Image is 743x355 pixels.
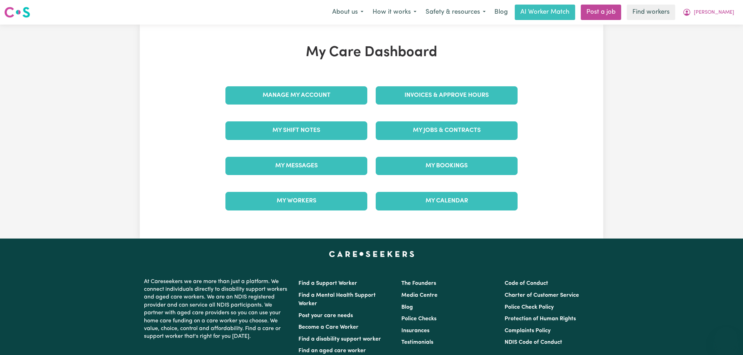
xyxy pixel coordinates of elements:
[627,5,675,20] a: Find workers
[505,316,576,322] a: Protection of Human Rights
[225,192,367,210] a: My Workers
[505,293,579,298] a: Charter of Customer Service
[4,4,30,20] a: Careseekers logo
[225,86,367,105] a: Manage My Account
[581,5,621,20] a: Post a job
[328,5,368,20] button: About us
[298,348,366,354] a: Find an aged care worker
[505,281,548,286] a: Code of Conduct
[515,5,575,20] a: AI Worker Match
[678,5,739,20] button: My Account
[505,328,551,334] a: Complaints Policy
[298,324,359,330] a: Become a Care Worker
[4,6,30,19] img: Careseekers logo
[715,327,737,349] iframe: Button to launch messaging window
[376,192,518,210] a: My Calendar
[144,275,290,343] p: At Careseekers we are more than just a platform. We connect individuals directly to disability su...
[298,293,376,307] a: Find a Mental Health Support Worker
[225,121,367,140] a: My Shift Notes
[221,44,522,61] h1: My Care Dashboard
[298,281,357,286] a: Find a Support Worker
[505,304,554,310] a: Police Check Policy
[401,340,433,345] a: Testimonials
[329,251,414,257] a: Careseekers home page
[225,157,367,175] a: My Messages
[298,313,353,319] a: Post your care needs
[401,328,429,334] a: Insurances
[694,9,734,16] span: [PERSON_NAME]
[401,304,413,310] a: Blog
[376,157,518,175] a: My Bookings
[376,86,518,105] a: Invoices & Approve Hours
[421,5,490,20] button: Safety & resources
[401,316,436,322] a: Police Checks
[401,281,436,286] a: The Founders
[376,121,518,140] a: My Jobs & Contracts
[368,5,421,20] button: How it works
[401,293,438,298] a: Media Centre
[490,5,512,20] a: Blog
[505,340,562,345] a: NDIS Code of Conduct
[298,336,381,342] a: Find a disability support worker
